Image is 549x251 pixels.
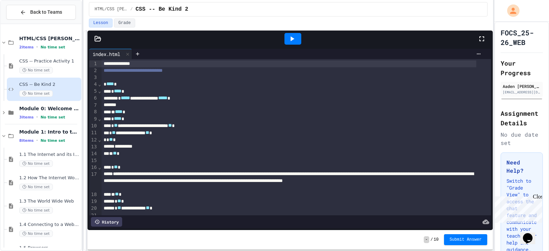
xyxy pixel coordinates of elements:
[19,82,80,88] span: CSS -- Be Kind 2
[89,49,132,59] div: index.html
[19,90,53,97] span: No time set
[89,88,98,95] div: 5
[89,191,98,198] div: 18
[89,164,98,171] div: 16
[89,60,98,67] div: 1
[136,5,188,13] span: CSS -- Be Kind 2
[30,9,62,16] span: Back to Teams
[89,95,98,102] div: 6
[434,237,439,242] span: 10
[89,137,98,144] div: 12
[89,102,98,109] div: 7
[95,7,128,12] span: HTML/CSS Campbell
[19,152,80,158] span: 1.1 The Internet and its Impact on Society
[91,217,122,227] div: History
[19,138,34,143] span: 8 items
[89,116,98,123] div: 9
[89,19,113,27] button: Lesson
[19,245,80,251] span: 1.5 Browsers
[40,138,65,143] span: No time set
[89,150,98,157] div: 14
[98,137,101,142] span: Fold line
[501,130,543,147] div: No due date set
[19,207,53,214] span: No time set
[19,105,80,112] span: Module 0: Welcome to Web Development
[449,237,482,242] span: Submit Answer
[19,35,80,42] span: HTML/CSS [PERSON_NAME]
[89,74,98,81] div: 3
[19,230,53,237] span: No time set
[36,44,38,50] span: •
[19,184,53,190] span: No time set
[98,116,101,122] span: Fold line
[19,198,80,204] span: 1.3 The World Wide Web
[114,19,135,27] button: Grade
[98,88,101,94] span: Fold line
[89,81,98,88] div: 4
[36,114,38,120] span: •
[19,115,34,119] span: 3 items
[19,175,80,181] span: 1.2 How The Internet Works
[89,144,98,150] div: 13
[19,222,80,228] span: 1.4 Connecting to a Website
[89,50,124,58] div: index.html
[19,67,53,73] span: No time set
[492,194,542,223] iframe: chat widget
[89,157,98,164] div: 15
[40,45,65,49] span: No time set
[506,158,537,175] h3: Need Help?
[503,90,541,95] div: [EMAIL_ADDRESS][DOMAIN_NAME]
[40,115,65,119] span: No time set
[130,7,133,12] span: /
[89,205,98,212] div: 20
[431,237,433,242] span: /
[89,123,98,129] div: 10
[89,109,98,115] div: 8
[89,198,98,205] div: 19
[19,129,80,135] span: Module 1: Intro to the Web
[503,83,541,89] div: Aaden [PERSON_NAME]
[98,81,101,87] span: Fold line
[6,5,76,20] button: Back to Teams
[36,138,38,143] span: •
[424,236,429,243] span: -
[501,28,543,47] h1: FOCS_25-26_WEB
[444,234,487,245] button: Submit Answer
[500,3,521,19] div: My Account
[19,160,53,167] span: No time set
[19,45,34,49] span: 2 items
[89,129,98,136] div: 11
[89,67,98,74] div: 2
[89,171,98,191] div: 17
[3,3,47,44] div: Chat with us now!Close
[89,212,98,219] div: 21
[501,58,543,78] h2: Your Progress
[98,164,101,170] span: Fold line
[19,58,80,64] span: CSS -- Practice Activity 1
[520,224,542,244] iframe: chat widget
[501,109,543,128] h2: Assignment Details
